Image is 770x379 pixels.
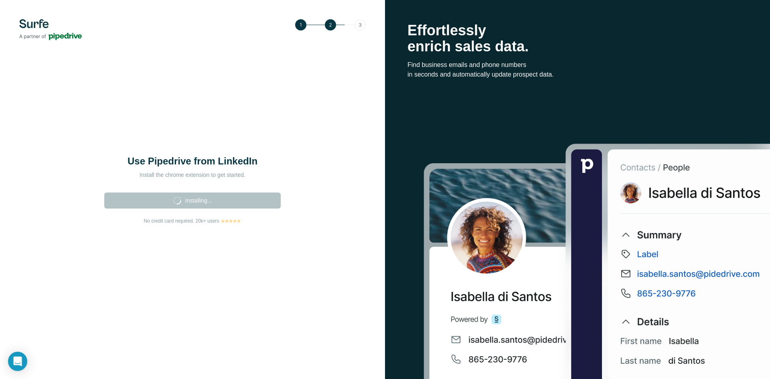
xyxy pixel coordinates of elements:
p: Install the chrome extension to get started. [112,171,273,179]
p: Effortlessly [407,22,748,39]
p: Find business emails and phone numbers [407,60,748,70]
span: No credit card required. 20k+ users [144,217,219,225]
img: Surfe's logo [19,19,82,40]
img: Step 2 [295,19,366,30]
div: Open Intercom Messenger [8,352,27,371]
h1: Use Pipedrive from LinkedIn [112,155,273,168]
img: Surfe Stock Photo - Selling good vibes [423,142,770,379]
p: enrich sales data. [407,39,748,55]
p: in seconds and automatically update prospect data. [407,70,748,79]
